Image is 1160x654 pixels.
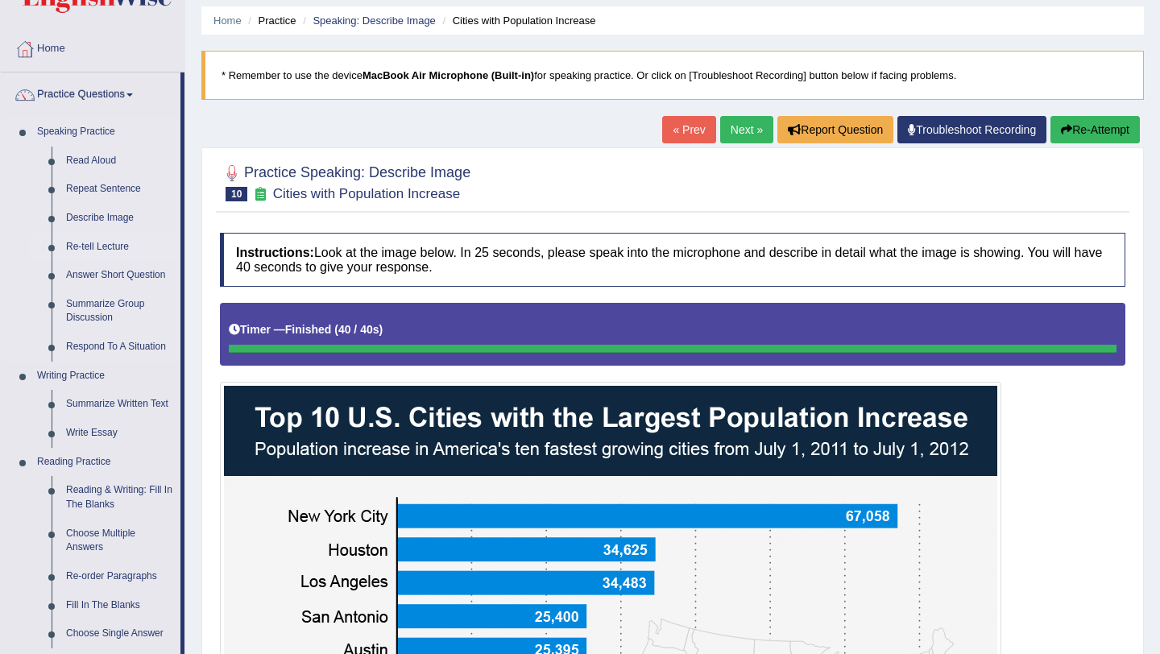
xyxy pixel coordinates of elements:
[226,187,247,201] span: 10
[777,116,893,143] button: Report Question
[362,69,534,81] b: MacBook Air Microphone (Built-in)
[720,116,773,143] a: Next »
[213,14,242,27] a: Home
[59,333,180,362] a: Respond To A Situation
[59,175,180,204] a: Repeat Sentence
[273,186,460,201] small: Cities with Population Increase
[59,591,180,620] a: Fill In The Blanks
[338,323,379,336] b: 40 / 40s
[897,116,1046,143] a: Troubleshoot Recording
[220,233,1125,287] h4: Look at the image below. In 25 seconds, please speak into the microphone and describe in detail w...
[30,448,180,477] a: Reading Practice
[59,390,180,419] a: Summarize Written Text
[59,233,180,262] a: Re-tell Lecture
[251,187,268,202] small: Exam occurring question
[59,261,180,290] a: Answer Short Question
[334,323,338,336] b: (
[59,562,180,591] a: Re-order Paragraphs
[1,27,184,67] a: Home
[438,13,595,28] li: Cities with Population Increase
[30,118,180,147] a: Speaking Practice
[59,147,180,176] a: Read Aloud
[1,72,180,113] a: Practice Questions
[59,204,180,233] a: Describe Image
[313,14,435,27] a: Speaking: Describe Image
[229,324,383,336] h5: Timer —
[244,13,296,28] li: Practice
[59,476,180,519] a: Reading & Writing: Fill In The Blanks
[59,290,180,333] a: Summarize Group Discussion
[30,362,180,391] a: Writing Practice
[201,51,1144,100] blockquote: * Remember to use the device for speaking practice. Or click on [Troubleshoot Recording] button b...
[59,619,180,648] a: Choose Single Answer
[285,323,332,336] b: Finished
[1050,116,1140,143] button: Re-Attempt
[662,116,715,143] a: « Prev
[59,519,180,562] a: Choose Multiple Answers
[220,161,470,201] h2: Practice Speaking: Describe Image
[379,323,383,336] b: )
[236,246,314,259] b: Instructions:
[59,419,180,448] a: Write Essay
